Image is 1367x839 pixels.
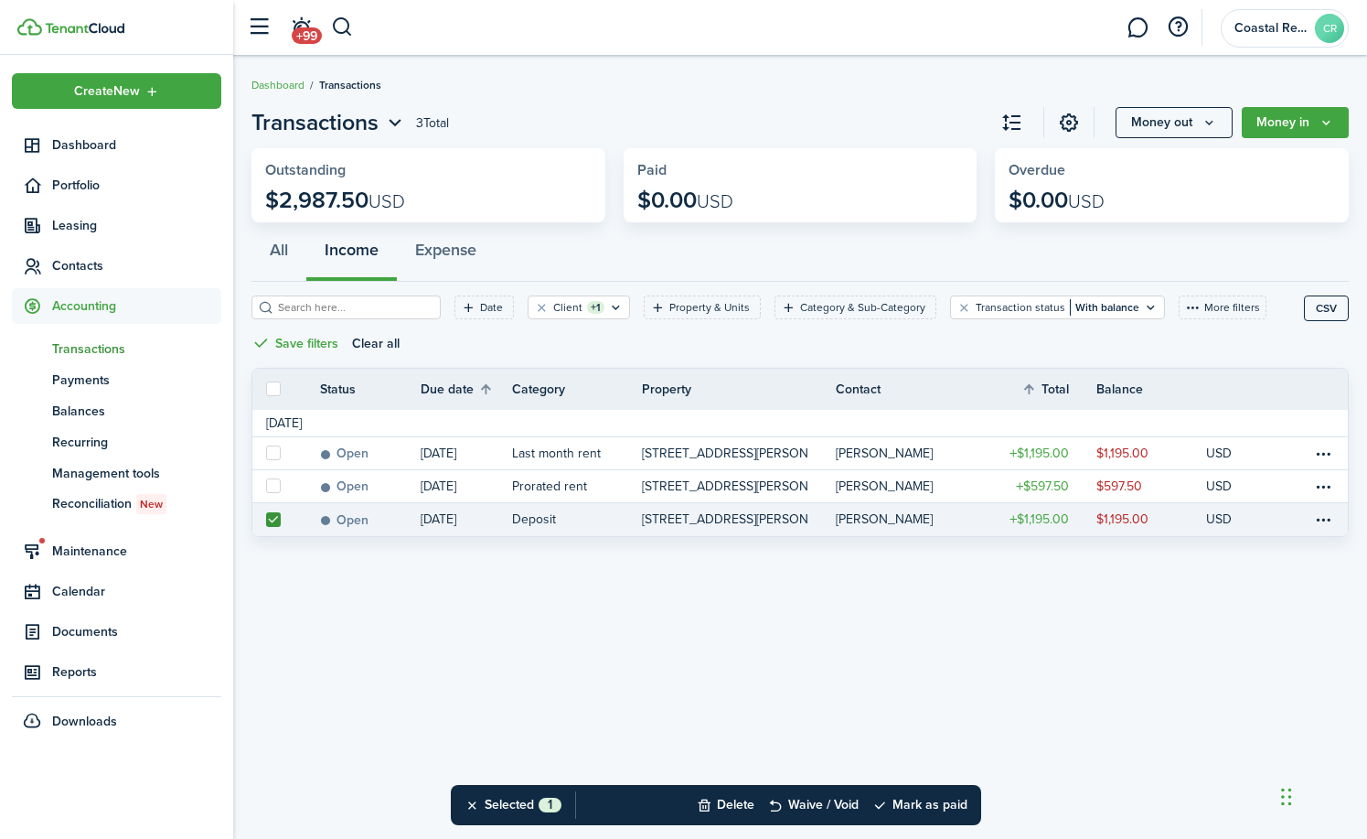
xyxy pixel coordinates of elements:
[950,296,1165,319] filter-tag: Open filter
[669,299,750,316] filter-tag-label: Property & Units
[1009,188,1105,213] p: $0.00
[74,85,140,98] span: Create New
[421,470,512,502] a: [DATE]
[1206,444,1232,463] p: USD
[1304,296,1349,321] button: CSV
[12,333,221,364] a: Transactions
[52,216,221,235] span: Leasing
[642,503,836,536] a: [STREET_ADDRESS][PERSON_NAME] model
[12,426,221,457] a: Recurring
[52,176,221,195] span: Portfolio
[512,444,601,463] table-info-title: Last month rent
[52,662,221,682] span: Reports
[637,188,733,213] p: $0.00
[320,470,421,502] a: Open
[512,477,587,496] table-info-title: Prorated rent
[976,299,1065,316] filter-tag-label: Transaction status
[1206,477,1232,496] p: USD
[1281,769,1292,824] div: Drag
[12,457,221,489] a: Management tools
[12,395,221,426] a: Balances
[1276,751,1367,839] iframe: Chat Widget
[52,582,221,601] span: Calendar
[251,106,407,139] button: Open menu
[512,510,556,529] table-info-title: Deposit
[642,380,836,399] th: Property
[774,296,936,319] filter-tag: Open filter
[1179,296,1266,319] button: More filters
[1070,299,1139,316] filter-tag-value: With balance
[836,446,933,461] table-profile-info-text: [PERSON_NAME]
[397,227,495,282] button: Expense
[1009,510,1069,529] table-amount-title: $1,195.00
[251,106,379,139] span: Transactions
[292,27,322,44] span: +99
[1162,12,1193,43] button: Open resource center
[265,162,592,178] widget-stats-title: Outstanding
[528,296,630,319] filter-tag: Open filter
[1009,444,1069,463] table-amount-title: $1,195.00
[1234,22,1308,35] span: Coastal Real Estate LLC
[140,496,163,512] span: New
[987,503,1096,536] a: $1,195.00
[836,380,987,399] th: Contact
[1116,107,1233,138] button: Open menu
[52,371,221,390] span: Payments
[319,77,381,93] span: Transactions
[12,654,221,690] a: Reports
[512,503,642,536] a: Deposit
[1009,162,1335,178] widget-stats-title: Overdue
[1096,477,1142,496] table-amount-description: $597.50
[421,510,456,529] p: [DATE]
[52,256,221,275] span: Contacts
[421,477,456,496] p: [DATE]
[1206,437,1256,469] a: USD
[1096,444,1148,463] table-amount-description: $1,195.00
[320,446,368,461] status: Open
[1068,188,1105,215] span: USD
[642,437,836,469] a: [STREET_ADDRESS][PERSON_NAME] model
[368,188,405,215] span: USD
[637,162,964,178] widget-stats-title: Paid
[1315,14,1344,43] avatar-text: CR
[320,479,368,494] status: Open
[642,510,808,529] p: [STREET_ADDRESS][PERSON_NAME] model
[52,339,221,359] span: Transactions
[836,470,987,502] a: [PERSON_NAME]
[642,477,808,496] p: [STREET_ADDRESS][PERSON_NAME] model
[320,437,421,469] a: Open
[512,380,642,399] th: Category
[644,296,761,319] filter-tag: Open filter
[587,301,604,314] filter-tag-counter: +1
[283,5,318,51] a: Notifications
[1120,5,1155,51] a: Messaging
[251,333,338,354] button: Save filters
[273,299,434,317] input: Search here...
[800,299,925,316] filter-tag-label: Category & Sub-Category
[265,188,405,213] p: $2,987.50
[836,503,987,536] a: [PERSON_NAME]
[553,299,582,316] filter-tag-label: Client
[836,479,933,494] table-profile-info-text: [PERSON_NAME]
[836,512,933,527] table-profile-info-text: [PERSON_NAME]
[45,23,124,34] img: TenantCloud
[52,433,221,452] span: Recurring
[12,73,221,109] button: Open menu
[251,106,407,139] button: Transactions
[836,437,987,469] a: [PERSON_NAME]
[320,513,368,528] status: Open
[534,300,550,315] button: Clear filter
[52,135,221,155] span: Dashboard
[251,227,306,282] button: All
[465,785,561,825] button: Selected
[1206,470,1256,502] a: USD
[352,333,400,354] button: Clear all
[480,299,503,316] filter-tag-label: Date
[52,494,221,514] span: Reconciliation
[421,444,456,463] p: [DATE]
[421,378,512,400] th: Sort
[52,464,221,483] span: Management tools
[331,12,354,43] button: Search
